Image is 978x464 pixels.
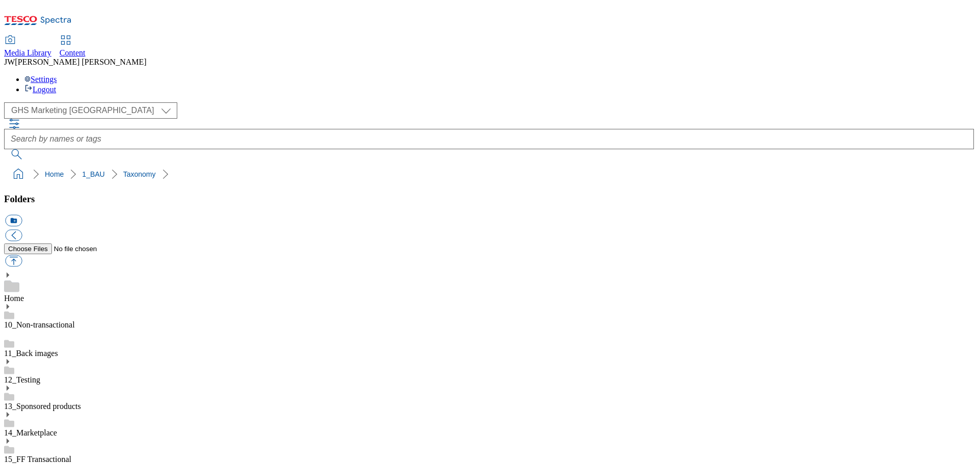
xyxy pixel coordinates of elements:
a: Settings [24,75,57,84]
a: 13_Sponsored products [4,402,81,411]
a: Content [60,36,86,58]
h3: Folders [4,194,974,205]
nav: breadcrumb [4,165,974,184]
span: Media Library [4,48,51,57]
a: 12_Testing [4,375,40,384]
a: 1_BAU [82,170,104,178]
a: Media Library [4,36,51,58]
a: Logout [24,85,56,94]
a: Taxonomy [123,170,156,178]
span: [PERSON_NAME] [PERSON_NAME] [15,58,146,66]
a: 11_Back images [4,349,58,358]
a: 10_Non-transactional [4,320,75,329]
input: Search by names or tags [4,129,974,149]
a: Home [45,170,64,178]
span: Content [60,48,86,57]
span: JW [4,58,15,66]
a: home [10,166,26,182]
a: Home [4,294,24,303]
a: 15_FF Transactional [4,455,71,463]
a: 14_Marketplace [4,428,57,437]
